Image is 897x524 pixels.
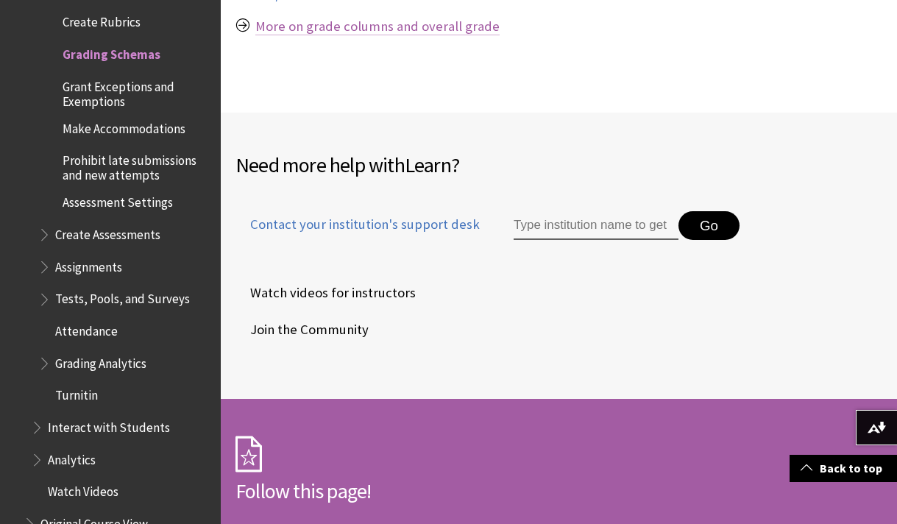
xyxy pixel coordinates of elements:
[63,74,210,109] span: Grant Exceptions and Exemptions
[514,211,678,241] input: Type institution name to get support
[63,116,185,136] span: Make Accommodations
[63,10,141,29] span: Create Rubrics
[235,215,480,234] span: Contact your institution's support desk
[235,149,882,180] h2: Need more help with ?
[48,415,170,435] span: Interact with Students
[55,383,98,403] span: Turnitin
[790,455,897,482] a: Back to top
[235,282,419,304] a: Watch videos for instructors
[48,480,118,500] span: Watch Videos
[235,436,262,472] img: Subscription Icon
[55,287,190,307] span: Tests, Pools, and Surveys
[63,191,173,210] span: Assessment Settings
[255,18,500,35] a: More on grade columns and overall grade
[55,351,146,371] span: Grading Analytics
[678,211,740,241] button: Go
[48,447,96,467] span: Analytics
[55,319,118,339] span: Attendance
[55,222,160,242] span: Create Assessments
[405,152,451,178] span: Learn
[55,255,122,275] span: Assignments
[63,149,210,183] span: Prohibit late submissions and new attempts
[235,282,416,304] span: Watch videos for instructors
[235,215,480,252] a: Contact your institution's support desk
[235,319,372,341] a: Join the Community
[63,42,160,62] span: Grading Schemas
[235,319,369,341] span: Join the Community
[235,475,677,506] h2: Follow this page!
